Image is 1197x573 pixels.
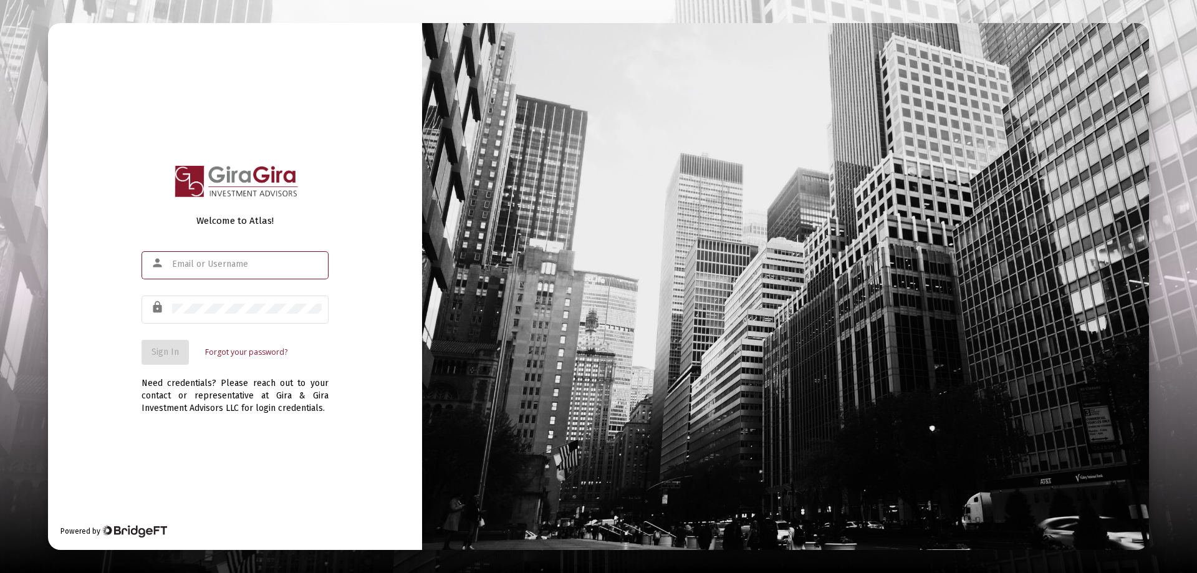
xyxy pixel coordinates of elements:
[142,365,329,415] div: Need credentials? Please reach out to your contact or representative at Gira & Gira Investment Ad...
[166,158,304,205] img: Logo
[142,340,189,365] button: Sign In
[151,347,179,357] span: Sign In
[151,256,166,271] mat-icon: person
[102,525,167,537] img: Bridge Financial Technology Logo
[60,525,167,537] div: Powered by
[172,259,322,269] input: Email or Username
[142,214,329,227] div: Welcome to Atlas!
[151,300,166,315] mat-icon: lock
[205,346,287,359] a: Forgot your password?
